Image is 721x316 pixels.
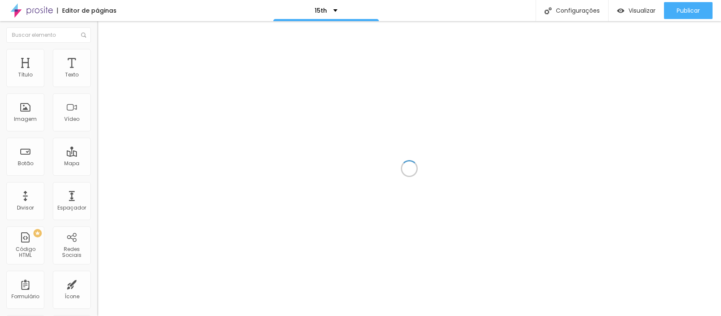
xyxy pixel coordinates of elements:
div: Ícone [65,294,79,300]
div: Vídeo [64,116,79,122]
span: Publicar [677,7,700,14]
button: Visualizar [609,2,664,19]
div: Editor de páginas [57,8,117,14]
button: Publicar [664,2,713,19]
img: Icone [544,7,552,14]
div: Mapa [64,161,79,166]
span: Visualizar [628,7,656,14]
div: Divisor [17,205,34,211]
img: view-1.svg [617,7,624,14]
div: Texto [65,72,79,78]
div: Código HTML [8,246,42,259]
div: Espaçador [57,205,86,211]
div: Título [18,72,33,78]
p: 15th [315,8,327,14]
div: Imagem [14,116,37,122]
div: Botão [18,161,33,166]
div: Formulário [11,294,39,300]
input: Buscar elemento [6,27,91,43]
div: Redes Sociais [55,246,88,259]
img: Icone [81,33,86,38]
